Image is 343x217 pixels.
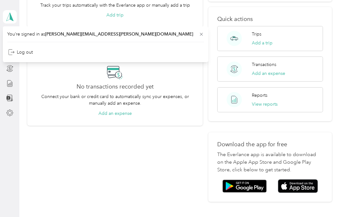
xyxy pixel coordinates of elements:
p: Trips [252,31,261,37]
button: Add an expense [98,110,132,117]
span: You’re signed in as [7,31,204,37]
img: App store [278,179,318,193]
button: Add an expense [252,70,285,77]
span: [PERSON_NAME][EMAIL_ADDRESS][PERSON_NAME][DOMAIN_NAME] [45,31,193,37]
p: The Everlance app is available to download on the Apple App Store and Google Play Store, click be... [217,151,323,174]
iframe: Everlance-gr Chat Button Frame [307,181,343,217]
p: Download the app for free [217,141,323,148]
p: Quick actions [217,16,323,23]
div: Log out [8,49,33,56]
h2: No transactions recorded yet [77,83,154,90]
button: Add a trip [252,40,272,46]
p: Reports [252,92,267,99]
p: Transactions [252,61,276,68]
button: View reports [252,101,278,108]
p: Connect your bank or credit card to automatically sync your expenses, or manually add an expense. [36,93,194,107]
p: Track your trips automatically with the Everlance app or manually add a trip [40,2,190,9]
button: Add trip [106,12,124,18]
img: Google play [222,180,267,193]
